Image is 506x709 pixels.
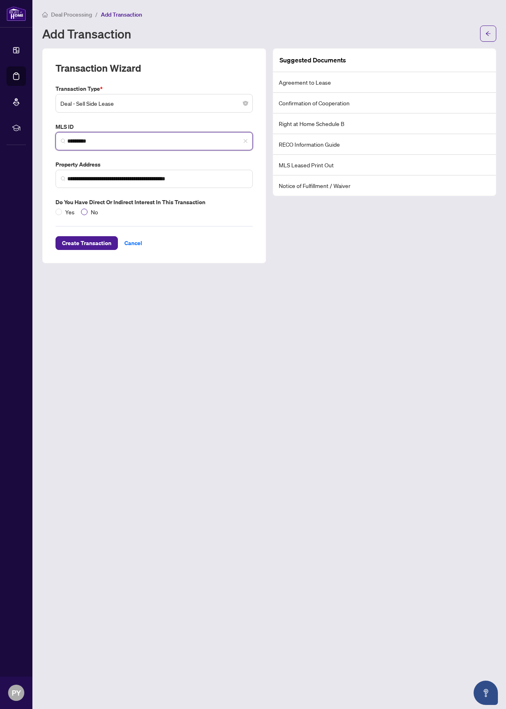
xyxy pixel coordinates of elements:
span: Yes [62,207,78,216]
li: MLS Leased Print Out [273,155,496,175]
label: Property Address [56,160,253,169]
span: Deal Processing [51,11,92,18]
h1: Add Transaction [42,27,131,40]
button: Create Transaction [56,236,118,250]
h2: Transaction Wizard [56,62,141,75]
li: Confirmation of Cooperation [273,93,496,113]
span: Deal - Sell Side Lease [60,96,248,111]
span: close-circle [243,101,248,106]
span: No [88,207,101,216]
span: arrow-left [485,31,491,36]
img: search_icon [61,139,66,143]
button: Open asap [474,681,498,705]
label: MLS ID [56,122,253,131]
li: Notice of Fulfillment / Waiver [273,175,496,196]
span: Create Transaction [62,237,111,250]
button: Cancel [118,236,149,250]
span: close [243,139,248,143]
span: home [42,12,48,17]
li: / [95,10,98,19]
li: RECO Information Guide [273,134,496,155]
span: Cancel [124,237,142,250]
article: Suggested Documents [280,55,346,65]
label: Do you have direct or indirect interest in this transaction [56,198,253,207]
li: Right at Home Schedule B [273,113,496,134]
li: Agreement to Lease [273,72,496,93]
span: PY [12,687,21,698]
label: Transaction Type [56,84,253,93]
img: logo [6,6,26,21]
span: Add Transaction [101,11,142,18]
img: search_icon [61,176,66,181]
